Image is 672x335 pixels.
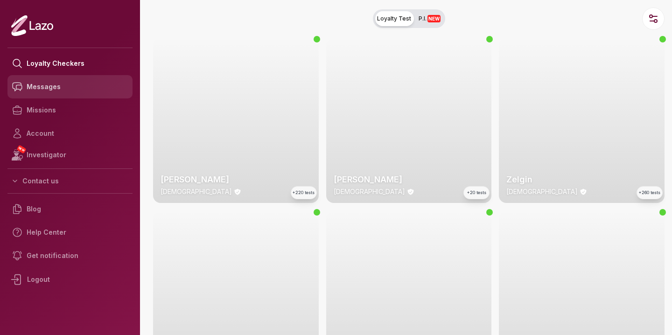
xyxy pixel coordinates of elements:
p: [DEMOGRAPHIC_DATA] [506,187,578,196]
a: Missions [7,98,133,122]
span: NEW [16,145,27,154]
a: Loyalty Checkers [7,52,133,75]
a: Help Center [7,221,133,244]
a: Account [7,122,133,145]
a: thumbcheckerZelgin[DEMOGRAPHIC_DATA]+260 tests [499,37,665,203]
span: Loyalty Test [377,15,411,22]
a: Messages [7,75,133,98]
button: Contact us [7,173,133,189]
h2: Zelgin [506,173,657,186]
div: Logout [7,267,133,292]
a: thumbchecker[PERSON_NAME][DEMOGRAPHIC_DATA]+220 tests [153,37,319,203]
span: NEW [427,15,441,22]
span: +20 tests [467,189,486,196]
a: Get notification [7,244,133,267]
span: +220 tests [293,189,315,196]
h2: [PERSON_NAME] [334,173,484,186]
img: checker [153,37,319,203]
a: Blog [7,197,133,221]
p: [DEMOGRAPHIC_DATA] [334,187,405,196]
img: checker [499,37,665,203]
span: P.I. [419,15,441,22]
a: NEWInvestigator [7,145,133,165]
h2: [PERSON_NAME] [161,173,311,186]
a: thumbchecker[PERSON_NAME][DEMOGRAPHIC_DATA]+20 tests [326,37,492,203]
span: +260 tests [639,189,660,196]
img: checker [326,37,492,203]
p: [DEMOGRAPHIC_DATA] [161,187,232,196]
